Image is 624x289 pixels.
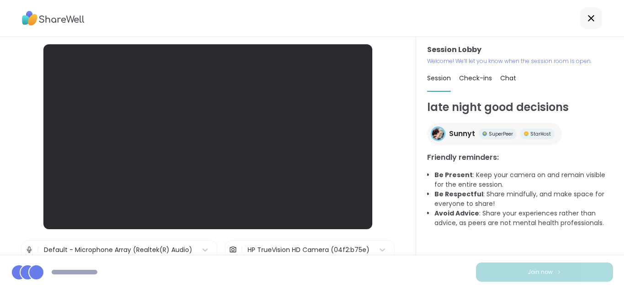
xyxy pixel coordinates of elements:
span: | [37,241,39,259]
span: | [241,241,243,259]
span: Sunnyt [449,128,475,139]
span: Chat [500,74,516,83]
a: SunnytSunnytPeer Badge ThreeSuperPeerPeer Badge OneStarHost [427,123,562,145]
img: Sunnyt [432,128,444,140]
h1: late night good decisions [427,99,613,116]
b: Be Respectful [434,189,483,199]
p: Welcome! We’ll let you know when the session room is open. [427,57,613,65]
img: ShareWell Logo [22,8,85,29]
b: Be Present [434,170,473,179]
span: Session [427,74,451,83]
img: Peer Badge Three [482,131,487,136]
img: Microphone [25,241,33,259]
div: Default - Microphone Array (Realtek(R) Audio) [44,245,192,255]
h3: Friendly reminders: [427,152,613,163]
b: Avoid Advice [434,209,479,218]
li: : Share mindfully, and make space for everyone to share! [434,189,613,209]
img: ShareWell Logomark [556,269,562,274]
button: Join now [476,263,613,282]
img: Camera [229,241,237,259]
li: : Keep your camera on and remain visible for the entire session. [434,170,613,189]
h3: Session Lobby [427,44,613,55]
span: StarHost [530,131,551,137]
li: : Share your experiences rather than advice, as peers are not mental health professionals. [434,209,613,228]
span: Check-ins [459,74,492,83]
span: SuperPeer [489,131,513,137]
img: Peer Badge One [524,131,529,136]
span: Join now [528,268,553,276]
div: HP TrueVision HD Camera (04f2:b75e) [248,245,370,255]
